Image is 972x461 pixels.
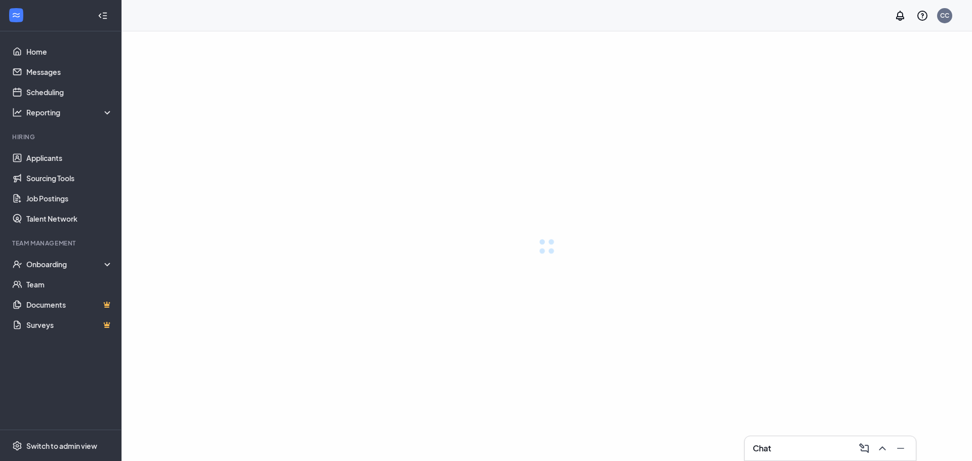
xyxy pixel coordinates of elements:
[895,442,907,454] svg: Minimize
[26,188,113,208] a: Job Postings
[940,11,949,20] div: CC
[858,442,870,454] svg: ComposeMessage
[12,259,22,269] svg: UserCheck
[855,440,871,456] button: ComposeMessage
[26,441,97,451] div: Switch to admin view
[26,82,113,102] a: Scheduling
[26,274,113,295] a: Team
[12,441,22,451] svg: Settings
[753,443,771,454] h3: Chat
[26,168,113,188] a: Sourcing Tools
[12,239,111,247] div: Team Management
[894,10,906,22] svg: Notifications
[26,315,113,335] a: SurveysCrown
[873,440,889,456] button: ChevronUp
[876,442,888,454] svg: ChevronUp
[11,10,21,20] svg: WorkstreamLogo
[12,133,111,141] div: Hiring
[26,62,113,82] a: Messages
[26,107,113,117] div: Reporting
[892,440,908,456] button: Minimize
[98,11,108,21] svg: Collapse
[26,208,113,229] a: Talent Network
[12,107,22,117] svg: Analysis
[26,41,113,62] a: Home
[26,295,113,315] a: DocumentsCrown
[26,259,113,269] div: Onboarding
[26,148,113,168] a: Applicants
[916,10,928,22] svg: QuestionInfo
